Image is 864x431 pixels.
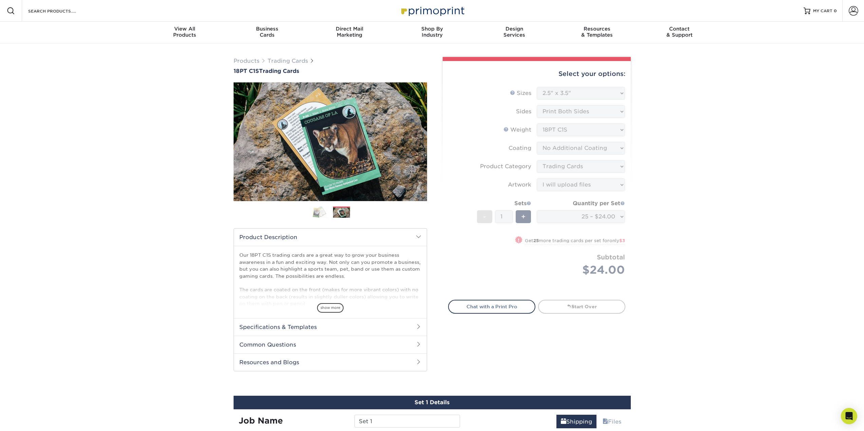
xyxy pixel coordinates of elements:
[308,22,391,43] a: Direct MailMarketing
[226,26,308,32] span: Business
[391,22,473,43] a: Shop ByIndustry
[391,26,473,32] span: Shop By
[239,416,283,426] strong: Job Name
[354,415,460,428] input: Enter a job name
[234,68,427,74] h1: Trading Cards
[308,26,391,38] div: Marketing
[638,26,721,32] span: Contact
[234,68,427,74] a: 18PT C1STrading Cards
[638,22,721,43] a: Contact& Support
[556,26,638,32] span: Resources
[144,26,226,38] div: Products
[27,7,94,15] input: SEARCH PRODUCTS.....
[234,353,427,371] h2: Resources and Blogs
[333,208,350,218] img: Trading Cards 02
[556,26,638,38] div: & Templates
[234,336,427,353] h2: Common Questions
[308,26,391,32] span: Direct Mail
[144,26,226,32] span: View All
[144,22,226,43] a: View AllProducts
[556,22,638,43] a: Resources& Templates
[556,415,596,428] a: Shipping
[473,26,556,32] span: Design
[473,22,556,43] a: DesignServices
[598,415,626,428] a: Files
[317,303,344,312] span: show more
[448,61,625,87] div: Select your options:
[234,82,427,201] img: 18PT C1S 02
[561,418,566,425] span: shipping
[234,318,427,336] h2: Specifications & Templates
[813,8,832,14] span: MY CART
[841,408,857,424] div: Open Intercom Messenger
[234,68,259,74] span: 18PT C1S
[603,418,608,425] span: files
[268,58,308,64] a: Trading Cards
[448,300,535,313] a: Chat with a Print Pro
[538,300,625,313] a: Start Over
[226,22,308,43] a: BusinessCards
[398,3,466,18] img: Primoprint
[391,26,473,38] div: Industry
[834,8,837,13] span: 0
[234,229,427,246] h2: Product Description
[226,26,308,38] div: Cards
[234,396,631,409] div: Set 1 Details
[234,58,259,64] a: Products
[638,26,721,38] div: & Support
[310,206,327,218] img: Trading Cards 01
[473,26,556,38] div: Services
[239,252,421,307] p: Our 18PT C1S trading cards are a great way to grow your business awareness in a fun and exciting ...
